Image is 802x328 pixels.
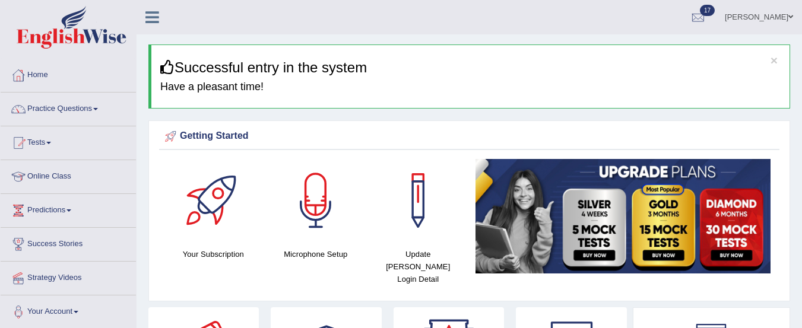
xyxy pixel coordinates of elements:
a: Strategy Videos [1,262,136,291]
a: Tests [1,126,136,156]
a: Predictions [1,194,136,224]
a: Home [1,59,136,88]
img: small5.jpg [476,159,771,273]
h4: Your Subscription [168,248,259,260]
a: Online Class [1,160,136,190]
span: 17 [700,5,715,16]
h3: Successful entry in the system [160,60,781,75]
h4: Have a pleasant time! [160,81,781,93]
a: Success Stories [1,228,136,257]
h4: Update [PERSON_NAME] Login Detail [373,248,464,285]
a: Practice Questions [1,93,136,122]
div: Getting Started [162,128,776,145]
button: × [771,54,778,66]
a: Your Account [1,295,136,325]
h4: Microphone Setup [271,248,362,260]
